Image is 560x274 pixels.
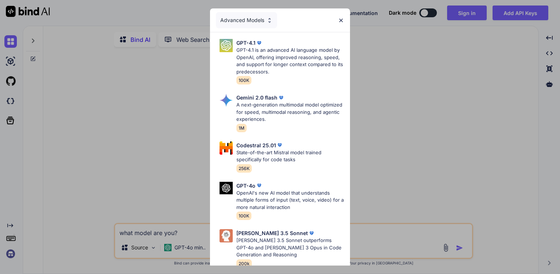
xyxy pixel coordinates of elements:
[236,190,344,211] p: OpenAI's new AI model that understands multiple forms of input (text, voice, video) for a more na...
[255,182,263,189] img: premium
[308,230,315,237] img: premium
[236,124,247,132] span: 1M
[255,39,263,47] img: premium
[236,76,251,84] span: 100K
[216,12,277,28] div: Advanced Models
[236,259,252,268] span: 200k
[236,101,344,123] p: A next-generation multimodal model optimized for speed, multimodal reasoning, and agentic experie...
[236,164,252,173] span: 256K
[276,141,283,149] img: premium
[236,39,255,47] p: GPT-4.1
[236,229,308,237] p: [PERSON_NAME] 3.5 Sonnet
[236,94,277,101] p: Gemini 2.0 flash
[236,182,255,190] p: GPT-4o
[236,237,344,259] p: [PERSON_NAME] 3.5 Sonnet outperforms GPT-4o and [PERSON_NAME] 3 Opus in Code Generation and Reaso...
[338,17,344,24] img: close
[236,212,251,220] span: 100K
[220,182,233,195] img: Pick Models
[277,94,285,101] img: premium
[236,149,344,163] p: State-of-the-art Mistral model trained specifically for code tasks
[220,94,233,107] img: Pick Models
[236,141,276,149] p: Codestral 25.01
[266,17,273,24] img: Pick Models
[220,39,233,52] img: Pick Models
[220,141,233,155] img: Pick Models
[220,229,233,242] img: Pick Models
[236,47,344,75] p: GPT-4.1 is an advanced AI language model by OpenAI, offering improved reasoning, speed, and suppo...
